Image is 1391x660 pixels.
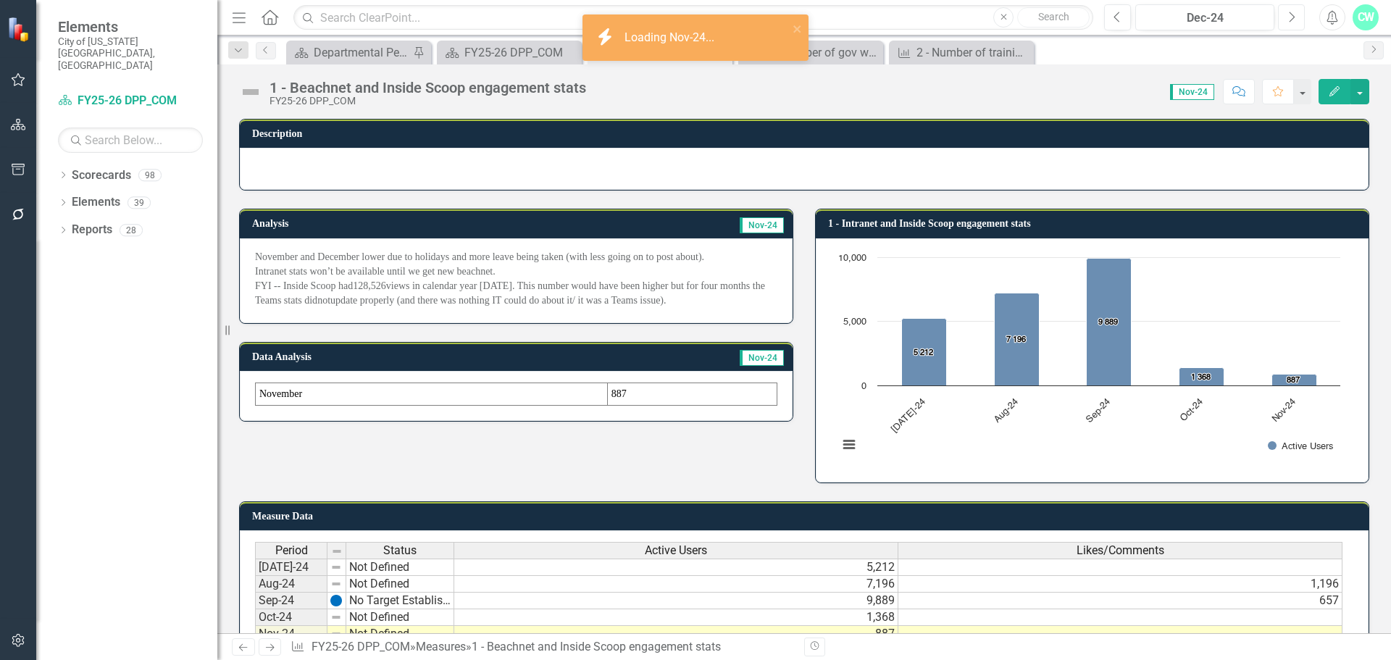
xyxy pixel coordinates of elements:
[290,43,409,62] a: Departmental Performance Plans
[120,224,143,236] div: 28
[893,43,1030,62] a: 2 - Number of training events quarterly
[740,350,784,366] span: Nov-24
[1038,11,1069,22] span: Search
[346,593,454,609] td: No Target Established
[330,561,342,573] img: 8DAGhfEEPCf229AAAAAElFTkSuQmCC
[128,196,151,209] div: 39
[1077,544,1164,557] span: Likes/Comments
[454,609,898,626] td: 1,368
[740,217,784,233] span: Nov-24
[1087,258,1132,385] path: Sep-24, 9,889. Active Users .
[454,626,898,643] td: 887
[1353,4,1379,30] button: CW
[843,317,866,327] text: 5,000
[138,169,162,181] div: 98
[1135,4,1274,30] button: Dec-24
[1017,7,1090,28] button: Search
[330,611,342,623] img: 8DAGhfEEPCf229AAAAAElFTkSuQmCC
[383,544,417,557] span: Status
[255,280,765,306] span: views in calendar year [DATE]. This number would have been higher but for four months the Teams s...
[611,388,627,399] span: 887
[252,128,1361,139] h3: Description
[1170,84,1214,100] span: Nov-24
[1287,376,1300,385] text: 887
[346,559,454,576] td: Not Defined
[255,251,704,262] span: November and December lower due to holidays and more leave being taken (with less going on to pos...
[255,609,327,626] td: Oct-24
[259,388,302,399] span: November
[831,250,1353,467] div: Chart. Highcharts interactive chart.
[1179,367,1224,385] path: Oct-24, 1,368. Active Users .
[454,559,898,576] td: 5,212
[255,576,327,593] td: Aug-24
[255,626,327,643] td: Nov-24
[252,218,490,229] h3: Analysis
[317,295,330,306] span: not
[346,609,454,626] td: Not Defined
[902,318,947,385] path: Jul-24, 5,212. Active Users .
[255,266,496,277] span: Intranet stats won’t be available until we get new beachnet.
[330,295,667,306] span: update properly (and there was nothing IT could do about it/ it was a Teams issue).
[1191,373,1211,382] text: 1 368
[72,194,120,211] a: Elements
[312,640,410,653] a: FY25-26 DPP_COM
[992,397,1019,425] text: Aug-24
[1140,9,1269,27] div: Dec-24
[1272,374,1317,385] path: Nov-24, 887. Active Users .
[58,128,203,153] input: Search Below...
[1179,397,1205,423] text: Oct-24
[831,250,1348,467] svg: Interactive chart
[1271,397,1298,424] text: Nov-24
[255,280,353,291] span: FYI -- Inside Scoop had
[995,293,1040,385] path: Aug-24, 7,196. Active Users .
[270,80,586,96] div: 1 - Beachnet and Inside Scoop engagement stats
[72,222,112,238] a: Reports
[645,544,707,557] span: Active Users
[625,30,718,46] div: Loading Nov-24...
[416,640,466,653] a: Measures
[890,397,927,435] text: [DATE]-24
[898,593,1342,609] td: 657
[454,576,898,593] td: 7,196
[255,559,327,576] td: [DATE]-24
[252,351,554,362] h3: Data Analysis
[346,576,454,593] td: Not Defined
[346,626,454,643] td: Not Defined
[270,96,586,106] div: FY25-26 DPP_COM
[839,435,859,455] button: View chart menu, Chart
[330,628,342,640] img: 8DAGhfEEPCf229AAAAAElFTkSuQmCC
[239,80,262,104] img: Not Defined
[314,43,409,62] div: Departmental Performance Plans
[331,546,343,557] img: 8DAGhfEEPCf229AAAAAElFTkSuQmCC
[275,544,308,557] span: Period
[58,18,203,35] span: Elements
[766,43,880,62] div: 1 - Number of gov website page views
[1085,397,1112,425] text: Sep-24
[464,43,578,62] div: FY25-26 DPP_COM
[828,218,1361,229] h3: 1 - Intranet and Inside Scoop engagement stats
[252,511,1361,522] h3: Measure Data
[454,593,898,609] td: 9,889
[330,595,342,606] img: GeZV8difwvHaIfGJQV7AeSNV0AAAAASUVORK5CYII=
[293,5,1093,30] input: Search ClearPoint...
[72,167,131,184] a: Scorecards
[58,35,203,71] small: City of [US_STATE][GEOGRAPHIC_DATA], [GEOGRAPHIC_DATA]
[838,254,866,263] text: 10,000
[7,17,33,42] img: ClearPoint Strategy
[1268,440,1334,451] button: Show Active Users
[898,576,1342,593] td: 1,196
[1098,318,1118,327] text: 9 889
[793,20,803,37] button: close
[916,43,1030,62] div: 2 - Number of training events quarterly
[255,593,327,609] td: Sep-24
[472,640,721,653] div: 1 - Beachnet and Inside Scoop engagement stats
[353,280,386,291] span: 128,526
[291,639,793,656] div: » »
[440,43,578,62] a: FY25-26 DPP_COM
[914,348,933,357] text: 5 212
[1006,335,1027,344] text: 7 196
[58,93,203,109] a: FY25-26 DPP_COM
[330,578,342,590] img: 8DAGhfEEPCf229AAAAAElFTkSuQmCC
[861,382,866,391] text: 0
